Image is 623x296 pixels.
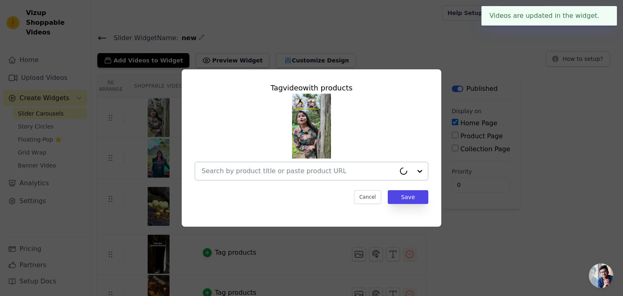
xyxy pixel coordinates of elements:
div: Open chat [589,264,613,288]
div: Tag video with products [195,82,428,94]
div: Videos are updated in the widget. [481,6,617,26]
button: Save [388,190,428,204]
button: Close [599,11,609,21]
input: Search by product title or paste product URL [202,166,395,176]
img: tn-17a8e901598a4334aa7c75247b713de5.png [292,94,331,159]
button: Cancel [354,190,381,204]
